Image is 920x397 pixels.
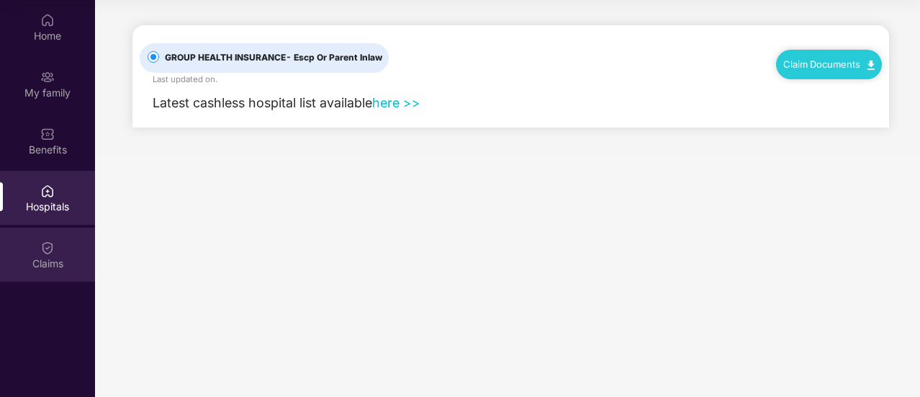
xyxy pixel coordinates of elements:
[867,61,875,70] img: svg+xml;base64,PHN2ZyB4bWxucz0iaHR0cDovL3d3dy53My5vcmcvMjAwMC9zdmciIHdpZHRoPSIxMC40IiBoZWlnaHQ9Ij...
[153,95,372,110] span: Latest cashless hospital list available
[372,95,420,110] a: here >>
[783,58,875,70] a: Claim Documents
[153,73,217,86] div: Last updated on .
[40,13,55,27] img: svg+xml;base64,PHN2ZyBpZD0iSG9tZSIgeG1sbnM9Imh0dHA6Ly93d3cudzMub3JnLzIwMDAvc3ZnIiB3aWR0aD0iMjAiIG...
[40,127,55,141] img: svg+xml;base64,PHN2ZyBpZD0iQmVuZWZpdHMiIHhtbG5zPSJodHRwOi8vd3d3LnczLm9yZy8yMDAwL3N2ZyIgd2lkdGg9Ij...
[40,241,55,255] img: svg+xml;base64,PHN2ZyBpZD0iQ2xhaW0iIHhtbG5zPSJodHRwOi8vd3d3LnczLm9yZy8yMDAwL3N2ZyIgd2lkdGg9IjIwIi...
[159,51,388,65] span: GROUP HEALTH INSURANCE
[40,70,55,84] img: svg+xml;base64,PHN2ZyB3aWR0aD0iMjAiIGhlaWdodD0iMjAiIHZpZXdCb3g9IjAgMCAyMCAyMCIgZmlsbD0ibm9uZSIgeG...
[40,184,55,198] img: svg+xml;base64,PHN2ZyBpZD0iSG9zcGl0YWxzIiB4bWxucz0iaHR0cDovL3d3dy53My5vcmcvMjAwMC9zdmciIHdpZHRoPS...
[286,52,382,63] span: - Escp Or Parent Inlaw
